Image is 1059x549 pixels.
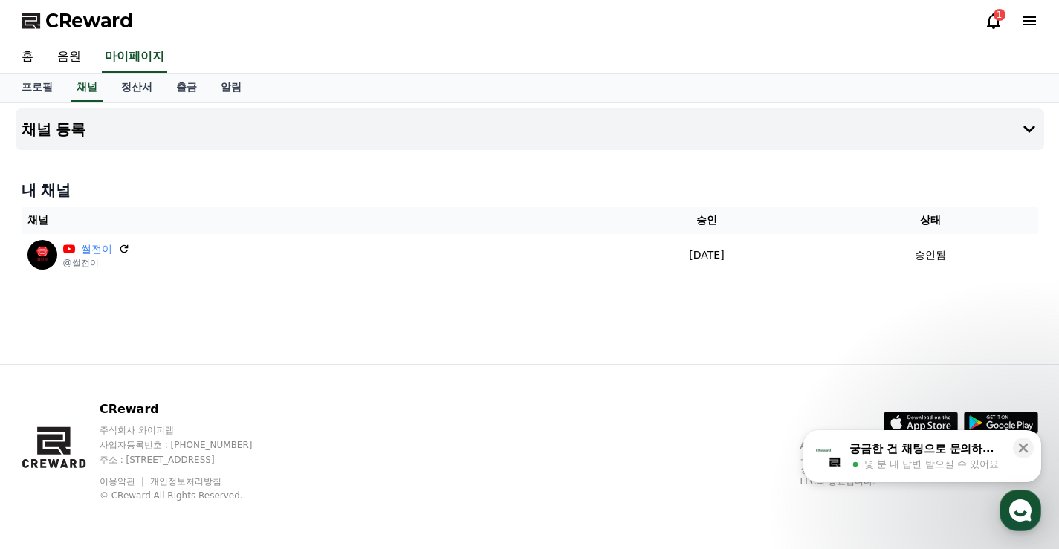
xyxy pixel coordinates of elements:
div: 1 [994,9,1005,21]
h4: 채널 등록 [22,121,86,137]
th: 상태 [823,207,1037,234]
p: 주식회사 와이피랩 [100,424,281,436]
p: CReward [100,400,281,418]
p: 주소 : [STREET_ADDRESS] [100,454,281,466]
img: 썰전이 [27,240,57,270]
a: 출금 [164,74,209,102]
a: 이용약관 [100,476,146,487]
p: © CReward All Rights Reserved. [100,490,281,501]
button: 채널 등록 [16,108,1044,150]
a: 정산서 [109,74,164,102]
a: 알림 [209,74,253,102]
p: 사업자등록번호 : [PHONE_NUMBER] [100,439,281,451]
th: 채널 [22,207,590,234]
span: CReward [45,9,133,33]
a: 마이페이지 [102,42,167,73]
a: 채널 [71,74,103,102]
th: 승인 [590,207,824,234]
a: 썰전이 [81,241,112,257]
a: 프로필 [10,74,65,102]
a: 홈 [10,42,45,73]
h4: 내 채널 [22,180,1038,201]
p: 승인됨 [915,247,946,263]
a: 개인정보처리방침 [150,476,221,487]
a: 음원 [45,42,93,73]
a: 1 [985,12,1003,30]
p: @썰전이 [63,257,130,269]
a: CReward [22,9,133,33]
p: App Store, iCloud, iCloud Drive 및 iTunes Store는 미국과 그 밖의 나라 및 지역에서 등록된 Apple Inc.의 서비스 상표입니다. Goo... [800,440,1038,487]
p: [DATE] [596,247,818,263]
